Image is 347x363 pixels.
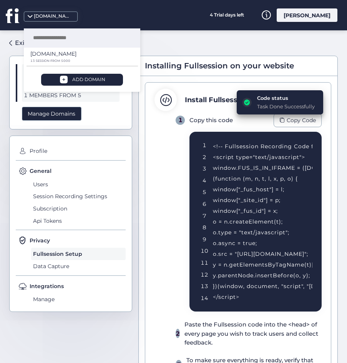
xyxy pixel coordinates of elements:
span: 1 MEMBERS FROM 5 [24,91,118,100]
div: 1 [203,141,206,149]
span: Copy Code [287,116,316,124]
div: 9 [203,235,206,244]
div: [PERSON_NAME] [277,8,337,22]
span: Data Capture [31,260,126,272]
span: Manage [31,293,126,306]
div: 4 [203,176,206,185]
span: General [30,167,51,175]
p: [DOMAIN_NAME] [30,50,76,58]
span: Session Recording Settings [31,191,126,203]
div: 14 [201,294,208,302]
span: Integrations [30,282,64,290]
p: 13 SESSION FROM 5000 [30,59,128,63]
div: 3 [203,164,206,173]
div: 11 [201,259,208,267]
div: [DOMAIN_NAME] [34,13,72,20]
div: ADD DOMAIN [72,76,105,83]
div: 5 [203,188,206,196]
div: 6 [203,200,206,208]
span: Fullsession Setup [31,248,126,260]
div: 7 [203,212,206,220]
div: 10 [201,247,208,255]
span: Api Tokens [31,215,126,227]
div: Manage Domains [22,107,81,121]
div: Copy this code [189,116,233,125]
div: 13 [201,282,208,290]
span: Subscription [31,202,126,215]
div: 1 [176,116,185,125]
a: Exit Settings [9,36,55,50]
div: Exit Settings [15,38,55,48]
div: 2 [203,153,206,161]
span: Installing Fullsession on your website [145,60,294,72]
div: Paste the Fullsession code into the <head> of every page you wish to track users and collect feed... [184,320,322,347]
div: Install Fullsession on your site [185,94,293,105]
div: 2 [176,329,180,338]
span: Profile [28,145,126,157]
div: 12 [201,270,208,279]
div: Code status [257,94,315,102]
div: Task Done Successfully [257,103,315,110]
span: Users [31,178,126,191]
span: Privacy [30,236,50,245]
div: 4 Trial days left [198,8,256,22]
div: 8 [203,223,206,232]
